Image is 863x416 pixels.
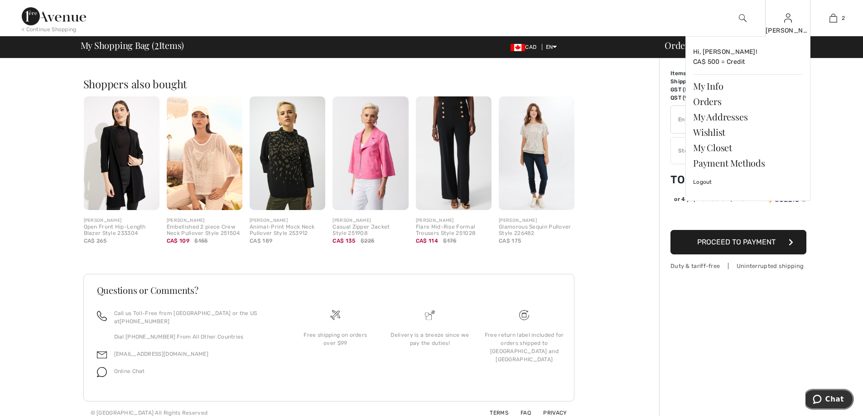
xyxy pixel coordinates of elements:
span: CA$ 109 [167,238,189,244]
td: QST (9.975%) [670,94,720,102]
iframe: To enrich screen reader interactions, please activate Accessibility in Grammarly extension settings [805,389,854,411]
h2: Shoppers also bought [83,78,582,89]
img: Open Front Hip-Length Blazer Style 233304 [84,96,159,210]
div: Flare Mid-Rise Formal Trousers Style 251028 [416,224,492,237]
a: Terms [479,410,508,416]
div: [PERSON_NAME] [333,217,408,224]
div: Free return label included for orders shipped to [GEOGRAPHIC_DATA] and [GEOGRAPHIC_DATA] [484,331,564,363]
td: Total [670,164,720,195]
div: [PERSON_NAME] [167,217,242,224]
span: 2 [842,14,845,22]
a: Sign In [784,14,792,22]
iframe: PayPal-paypal [670,206,806,227]
img: Animal-Print Mock Neck Pullover Style 253912 [250,96,325,210]
span: CA$ 265 [84,238,107,244]
span: CA$ 189 [250,238,272,244]
div: Open Front Hip-Length Blazer Style 233304 [84,224,159,237]
span: EN [546,44,557,50]
div: Duty & tariff-free | Uninterrupted shipping [670,262,806,270]
div: Embellished 2 piece Crew Neck Pullover Style 251504 [167,224,242,237]
span: $175 [443,237,456,245]
img: Embellished 2 piece Crew Neck Pullover Style 251504 [167,96,242,210]
a: Wishlist [693,124,803,140]
p: Dial [PHONE_NUMBER] From All Other Countries [114,333,278,341]
div: [PERSON_NAME] [499,217,574,224]
img: Glamorous Sequin Pullover Style 226482 [499,96,574,210]
span: My Shopping Bag ( Items) [81,41,184,50]
img: Casual Zipper Jacket Style 251908 [333,96,408,210]
img: Free shipping on orders over $99 [519,310,529,320]
img: 1ère Avenue [22,7,86,25]
div: Glamorous Sequin Pullover Style 226482 [499,224,574,237]
div: Casual Zipper Jacket Style 251908 [333,224,408,237]
td: Shipping [670,77,720,86]
span: Hi, [PERSON_NAME]! [693,48,757,56]
div: < Continue Shopping [22,25,77,33]
div: Animal-Print Mock Neck Pullover Style 253912 [250,224,325,237]
div: Free shipping on orders over $99 [295,331,375,347]
div: [PERSON_NAME] [416,217,492,224]
img: Free shipping on orders over $99 [330,310,340,320]
span: Proceed to Payment [697,238,776,246]
span: 2 [154,38,159,50]
div: Delivery is a breeze since we pay the duties! [390,331,470,347]
div: [PERSON_NAME] [250,217,325,224]
a: My Addresses [693,109,803,124]
span: CAD [511,44,540,50]
a: [PHONE_NUMBER] [120,318,169,325]
a: [EMAIL_ADDRESS][DOMAIN_NAME] [114,351,208,357]
span: $225 [361,237,374,245]
div: or 4 payments ofCA$ 118.14withSezzle Click to learn more about Sezzle [670,195,806,206]
h3: Questions or Comments? [97,286,561,295]
a: Hi, [PERSON_NAME]! CA$ 500 = Credit [693,44,803,71]
div: [PERSON_NAME] [84,217,159,224]
div: Store Credit: 500.02 [671,147,781,155]
span: CA$ 135 [333,238,355,244]
a: FAQ [510,410,531,416]
a: My Closet [693,140,803,155]
span: CA$ 175 [499,238,521,244]
td: Items ( ) [670,69,720,77]
img: Canadian Dollar [511,44,525,51]
img: Flare Mid-Rise Formal Trousers Style 251028 [416,96,492,210]
img: chat [97,367,107,377]
img: My Info [784,13,792,24]
a: Orders [693,94,803,109]
span: CA$ 114 [416,238,438,244]
img: email [97,350,107,360]
img: Delivery is a breeze since we pay the duties! [425,310,435,320]
a: Logout [693,171,803,193]
button: Proceed to Payment [670,230,806,254]
img: My Bag [829,13,837,24]
a: 2 [811,13,855,24]
td: GST (5%) [670,86,720,94]
a: Privacy [532,410,567,416]
a: My Info [693,78,803,94]
p: Call us Toll-Free from [GEOGRAPHIC_DATA] or the US at [114,309,278,325]
span: Online Chat [114,368,145,374]
div: [PERSON_NAME] [766,26,810,35]
span: $155 [194,237,207,245]
input: Promo code [671,106,781,133]
img: search the website [739,13,747,24]
div: Order Summary [654,41,858,50]
img: call [97,311,107,321]
a: Payment Methods [693,155,803,171]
